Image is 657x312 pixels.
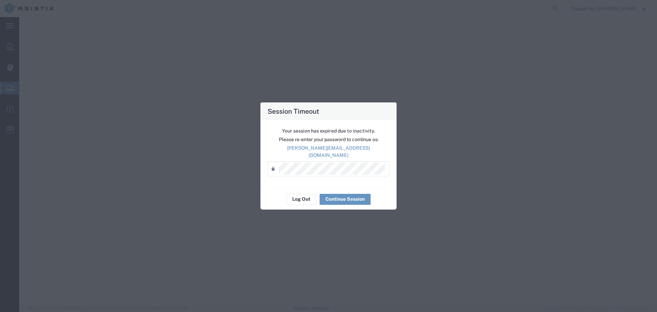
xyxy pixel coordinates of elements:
h4: Session Timeout [268,106,319,116]
button: Log Out [286,194,316,205]
p: Please re-enter your password to continue as: [268,136,389,143]
p: Your session has expired due to inactivity. [268,127,389,135]
p: [PERSON_NAME][EMAIL_ADDRESS][DOMAIN_NAME] [268,145,389,159]
button: Continue Session [320,194,371,205]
